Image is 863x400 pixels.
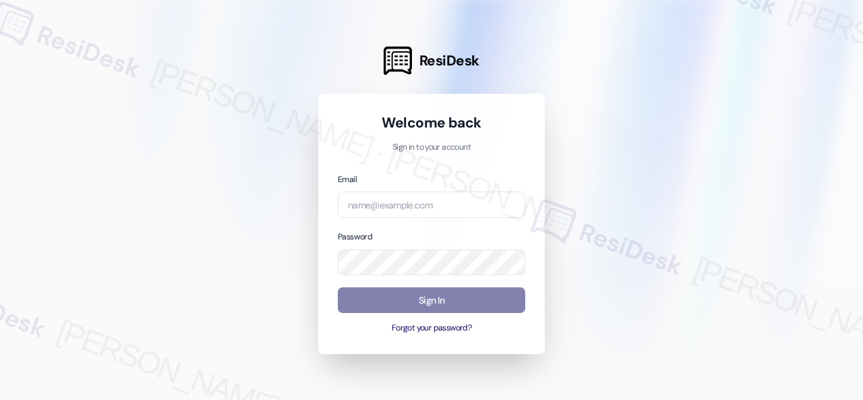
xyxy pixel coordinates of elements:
button: Forgot your password? [338,322,525,335]
label: Password [338,231,372,242]
button: Sign In [338,287,525,314]
img: ResiDesk Logo [384,47,412,75]
h1: Welcome back [338,113,525,132]
input: name@example.com [338,192,525,218]
span: ResiDesk [419,51,479,70]
p: Sign in to your account [338,142,525,154]
label: Email [338,174,357,185]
